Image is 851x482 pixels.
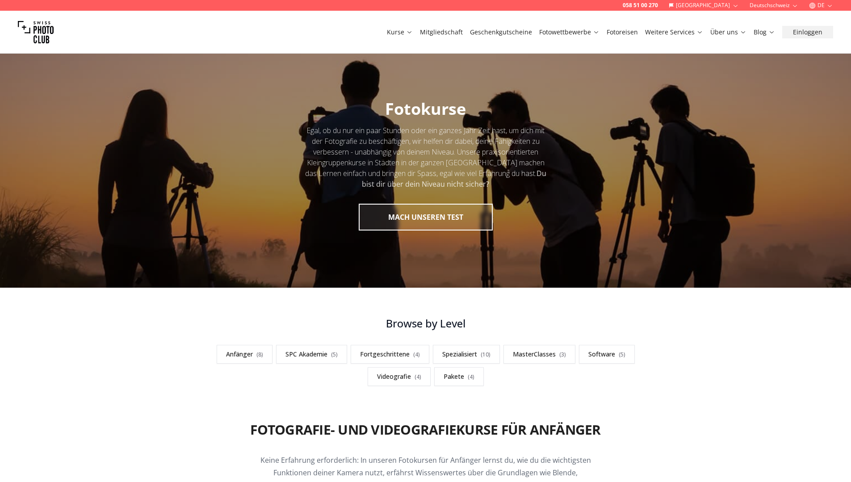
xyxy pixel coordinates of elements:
[276,345,347,364] a: SPC Akademie(5)
[503,345,575,364] a: MasterClasses(3)
[710,28,746,37] a: Über uns
[217,345,272,364] a: Anfänger(8)
[204,316,647,331] h3: Browse by Level
[579,345,635,364] a: Software(5)
[466,26,536,38] button: Geschenkgutscheine
[750,26,779,38] button: Blog
[707,26,750,38] button: Über uns
[433,345,500,364] a: Spezialisiert(10)
[385,98,466,120] span: Fotokurse
[256,351,263,358] span: ( 8 )
[607,28,638,37] a: Fotoreisen
[383,26,416,38] button: Kurse
[415,373,421,381] span: ( 4 )
[413,351,420,358] span: ( 4 )
[304,125,547,189] div: Egal, ob du nur ein paar Stunden oder ein ganzes Jahr Zeit hast, um dich mit der Fotografie zu be...
[782,26,833,38] button: Einloggen
[619,351,625,358] span: ( 5 )
[754,28,775,37] a: Blog
[536,26,603,38] button: Fotowettbewerbe
[250,422,600,438] h2: Fotografie- und Videografiekurse für Anfänger
[603,26,641,38] button: Fotoreisen
[559,351,566,358] span: ( 3 )
[359,204,493,231] button: MACH UNSEREN TEST
[420,28,463,37] a: Mitgliedschaft
[623,2,658,9] a: 058 51 00 270
[645,28,703,37] a: Weitere Services
[539,28,599,37] a: Fotowettbewerbe
[368,367,431,386] a: Videografie(4)
[351,345,429,364] a: Fortgeschrittene(4)
[468,373,474,381] span: ( 4 )
[416,26,466,38] button: Mitgliedschaft
[434,367,484,386] a: Pakete(4)
[387,28,413,37] a: Kurse
[331,351,338,358] span: ( 5 )
[18,14,54,50] img: Swiss photo club
[481,351,490,358] span: ( 10 )
[470,28,532,37] a: Geschenkgutscheine
[641,26,707,38] button: Weitere Services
